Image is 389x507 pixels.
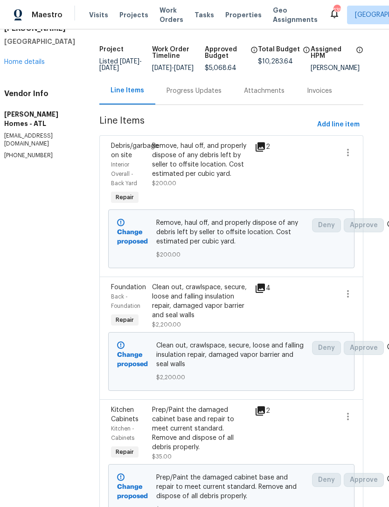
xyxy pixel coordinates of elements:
[111,86,144,95] div: Line Items
[111,162,137,186] span: Interior Overall - Back Yard
[112,447,138,457] span: Repair
[120,58,139,65] span: [DATE]
[156,373,307,382] span: $2,200.00
[273,6,318,24] span: Geo Assignments
[152,322,181,327] span: $2,200.00
[205,46,247,59] h5: Approved Budget
[313,116,363,133] button: Add line item
[344,341,384,355] button: Approve
[4,59,45,65] a: Home details
[311,65,363,71] div: [PERSON_NAME]
[258,58,293,65] span: $10,283.64
[152,454,172,459] span: $35.00
[112,315,138,325] span: Repair
[255,405,270,417] div: 2
[156,473,307,501] span: Prep/Paint the damaged cabinet base and repair to meet current standard. Remove and dispose of al...
[111,294,140,309] span: Back - Foundation
[194,12,214,18] span: Tasks
[333,6,340,15] div: 135
[117,484,148,500] b: Change proposed
[156,218,307,246] span: Remove, haul off, and properly dispose of any debris left by seller to offsite location. Cost est...
[4,152,77,160] p: [PHONE_NUMBER]
[156,250,307,259] span: $200.00
[89,10,108,20] span: Visits
[99,46,124,53] h5: Project
[99,65,119,71] span: [DATE]
[174,65,194,71] span: [DATE]
[152,46,205,59] h5: Work Order Timeline
[112,193,138,202] span: Repair
[356,46,363,65] span: The hpm assigned to this work order.
[317,119,360,131] span: Add line item
[4,110,77,128] h5: [PERSON_NAME] Homes - ATL
[307,86,332,96] div: Invoices
[111,284,146,291] span: Foundation
[205,65,236,71] span: $5,068.64
[4,132,77,148] p: [EMAIL_ADDRESS][DOMAIN_NAME]
[303,46,310,58] span: The total cost of line items that have been proposed by Opendoor. This sum includes line items th...
[312,218,341,232] button: Deny
[152,283,249,320] div: Clean out, crawlspace, secure, loose and falling insulation repair, damaged vapor barrier and sea...
[32,10,63,20] span: Maestro
[117,352,148,368] b: Change proposed
[244,86,285,96] div: Attachments
[311,46,353,59] h5: Assigned HPM
[99,58,142,71] span: Listed
[160,6,183,24] span: Work Orders
[152,405,249,452] div: Prep/Paint the damaged cabinet base and repair to meet current standard. Remove and dispose of al...
[250,46,258,65] span: The total cost of line items that have been approved by both Opendoor and the Trade Partner. This...
[255,283,270,294] div: 4
[111,426,134,441] span: Kitchen - Cabinets
[167,86,222,96] div: Progress Updates
[152,181,176,186] span: $200.00
[225,10,262,20] span: Properties
[4,89,77,98] h4: Vendor Info
[152,65,172,71] span: [DATE]
[152,141,249,179] div: Remove, haul off, and properly dispose of any debris left by seller to offsite location. Cost est...
[117,229,148,245] b: Change proposed
[119,10,148,20] span: Projects
[258,46,300,53] h5: Total Budget
[4,37,77,46] h5: [GEOGRAPHIC_DATA]
[312,473,341,487] button: Deny
[111,143,159,159] span: Debris/garbage on site
[99,58,142,71] span: -
[344,218,384,232] button: Approve
[152,65,194,71] span: -
[312,341,341,355] button: Deny
[99,116,313,133] span: Line Items
[255,141,270,153] div: 2
[344,473,384,487] button: Approve
[111,407,139,423] span: Kitchen Cabinets
[156,341,307,369] span: Clean out, crawlspace, secure, loose and falling insulation repair, damaged vapor barrier and sea...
